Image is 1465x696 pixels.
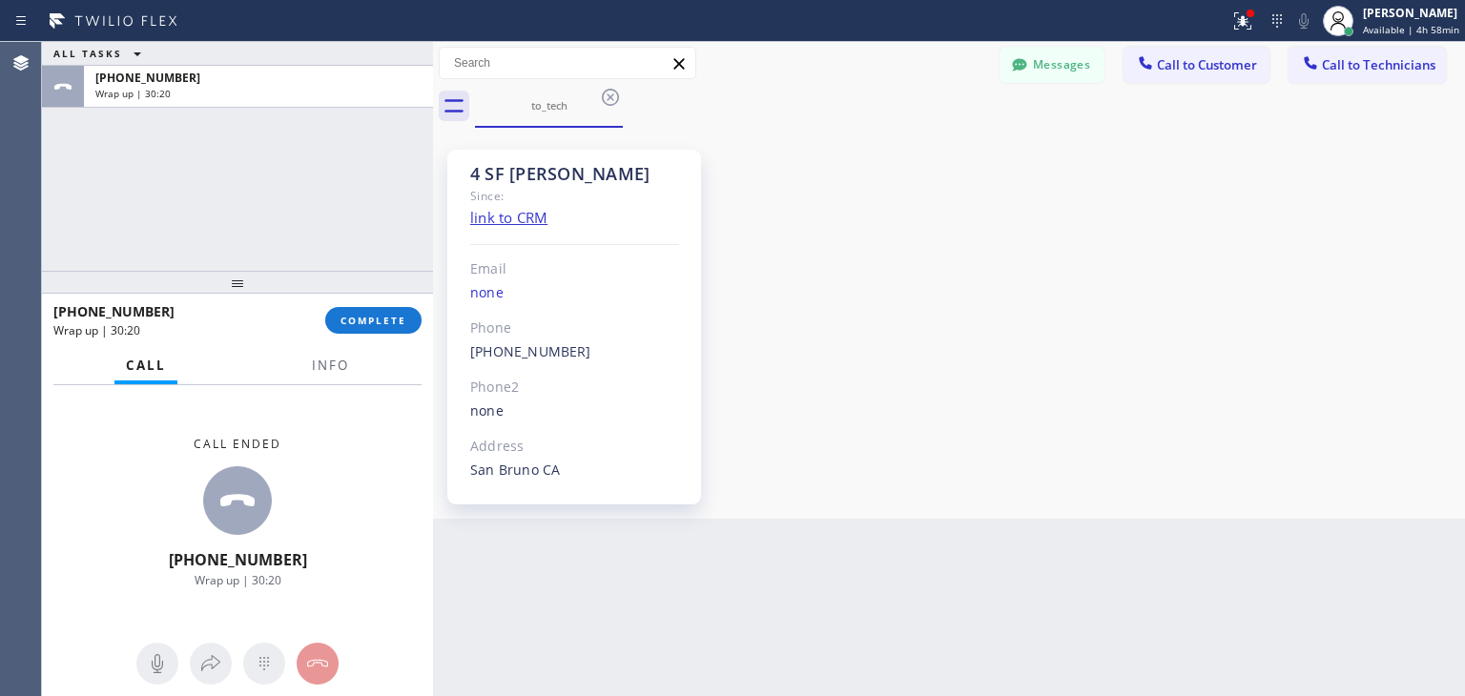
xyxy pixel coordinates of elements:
span: Call to Technicians [1322,56,1435,73]
button: Call to Customer [1124,47,1269,83]
span: [PHONE_NUMBER] [169,549,307,570]
a: link to CRM [470,208,547,227]
div: Address [470,436,679,458]
button: Open directory [190,643,232,685]
button: Info [300,347,361,384]
div: Since: [470,185,679,207]
span: Available | 4h 58min [1363,23,1459,36]
div: none [470,282,679,304]
span: Call ended [194,436,281,452]
span: ALL TASKS [53,47,122,60]
button: COMPLETE [325,307,422,334]
div: 4 SF [PERSON_NAME] [470,163,679,185]
div: Phone2 [470,377,679,399]
div: Phone [470,317,679,339]
div: to_tech [477,98,621,113]
span: [PHONE_NUMBER] [53,302,175,320]
div: Email [470,258,679,280]
span: COMPLETE [340,314,406,327]
input: Search [440,48,695,78]
span: [PHONE_NUMBER] [95,70,200,86]
a: [PHONE_NUMBER] [470,342,591,360]
span: Info [312,357,349,374]
span: Wrap up | 30:20 [53,322,140,338]
button: Mute [1290,8,1317,34]
button: Mute [136,643,178,685]
span: Wrap up | 30:20 [195,572,281,588]
span: Call [126,357,166,374]
span: Wrap up | 30:20 [95,87,171,100]
button: Open dialpad [243,643,285,685]
button: Hang up [297,643,339,685]
button: Call [114,347,177,384]
div: [PERSON_NAME] [1363,5,1459,21]
span: Call to Customer [1157,56,1257,73]
div: San Bruno CA [470,460,679,481]
button: Call to Technicians [1289,47,1446,83]
button: Messages [1000,47,1104,83]
button: ALL TASKS [42,42,160,65]
div: none [470,400,679,422]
